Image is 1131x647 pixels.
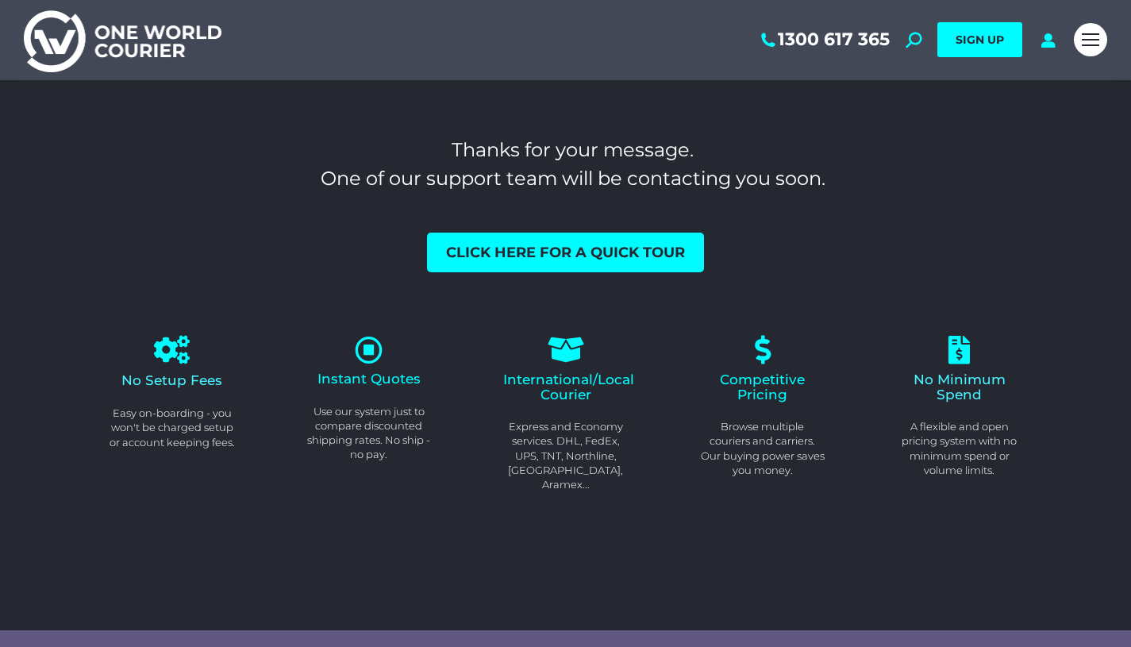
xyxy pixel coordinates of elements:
[1074,23,1107,56] a: Mobile menu icon
[503,419,629,491] p: Express and Economy services. DHL, FedEx, UPS, TNT, Northline, [GEOGRAPHIC_DATA], Aramex...
[427,233,704,272] a: Click here for a quick tour
[914,372,1006,402] span: No Minimum Spend
[956,33,1004,47] span: SIGN UP
[317,371,421,387] span: Instant Quotes
[503,372,634,402] span: International/Local Courier
[700,419,825,477] p: Browse multiple couriers and carriers. Our buying power saves you money.
[758,29,890,50] a: 1300 617 365
[121,372,222,388] span: No Setup Fees
[897,419,1022,477] p: A flexible and open pricing system with no minimum spend or volume limits.
[937,22,1022,57] a: SIGN UP
[306,404,432,462] p: Use our system just to compare discounted shipping rates. No ship - no pay.
[446,245,685,260] span: Click here for a quick tour
[24,8,221,72] img: One World Courier
[110,406,235,449] p: Easy on-boarding - you won't be charged setup or account keeping fees.
[104,136,1042,193] h3: Thanks for your message. One of our support team will be contacting you soon.
[720,372,805,402] span: Competitive Pricing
